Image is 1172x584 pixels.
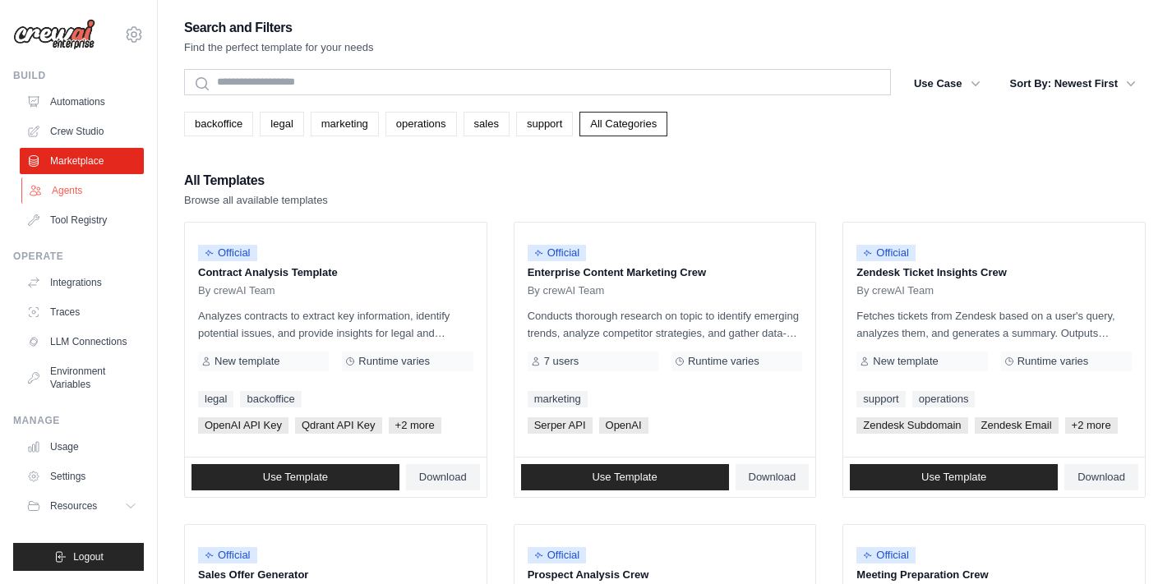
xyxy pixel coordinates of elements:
a: Marketplace [20,148,144,174]
a: Download [736,464,810,490]
a: marketing [311,112,379,136]
p: Analyzes contracts to extract key information, identify potential issues, and provide insights fo... [198,307,473,342]
a: backoffice [240,391,301,407]
img: Logo [13,19,95,50]
span: Official [198,245,257,261]
span: OpenAI [599,417,648,434]
a: Download [406,464,480,490]
span: Qdrant API Key [295,417,382,434]
a: Crew Studio [20,118,144,145]
span: Official [528,547,587,563]
span: Use Template [592,471,657,484]
a: Traces [20,299,144,325]
p: Meeting Preparation Crew [856,567,1132,583]
p: Find the perfect template for your needs [184,39,374,56]
span: Serper API [528,417,593,434]
span: Zendesk Subdomain [856,417,967,434]
a: backoffice [184,112,253,136]
span: By crewAI Team [856,284,934,297]
span: +2 more [389,417,441,434]
a: support [856,391,905,407]
span: Official [198,547,257,563]
span: OpenAI API Key [198,417,288,434]
a: Use Template [521,464,729,490]
p: Prospect Analysis Crew [528,567,803,583]
span: Official [528,245,587,261]
button: Logout [13,543,144,571]
span: Use Template [921,471,986,484]
p: Contract Analysis Template [198,264,473,281]
a: Download [1064,464,1138,490]
a: legal [260,112,303,136]
p: Conducts thorough research on topic to identify emerging trends, analyze competitor strategies, a... [528,307,803,342]
div: Build [13,69,144,82]
a: marketing [528,391,588,407]
a: All Categories [579,112,667,136]
a: Environment Variables [20,358,144,398]
a: Settings [20,463,144,490]
span: Download [1077,471,1125,484]
span: Runtime varies [1017,355,1089,368]
a: legal [198,391,233,407]
a: Integrations [20,269,144,296]
p: Sales Offer Generator [198,567,473,583]
span: New template [215,355,279,368]
a: Tool Registry [20,207,144,233]
a: Automations [20,89,144,115]
a: operations [385,112,457,136]
span: Download [419,471,467,484]
div: Operate [13,250,144,263]
a: Agents [21,177,145,204]
span: Official [856,547,916,563]
p: Zendesk Ticket Insights Crew [856,264,1132,281]
a: Use Template [191,464,399,490]
span: 7 users [544,355,579,368]
span: Runtime varies [358,355,430,368]
span: By crewAI Team [528,284,605,297]
p: Fetches tickets from Zendesk based on a user's query, analyzes them, and generates a summary. Out... [856,307,1132,342]
h2: Search and Filters [184,16,374,39]
a: Usage [20,434,144,460]
span: Download [749,471,796,484]
a: support [516,112,573,136]
a: sales [464,112,510,136]
button: Resources [20,493,144,519]
button: Use Case [904,69,990,99]
p: Browse all available templates [184,192,328,209]
span: Zendesk Email [975,417,1059,434]
span: +2 more [1065,417,1118,434]
a: Use Template [850,464,1058,490]
p: Enterprise Content Marketing Crew [528,264,803,281]
a: operations [912,391,976,407]
span: By crewAI Team [198,284,275,297]
h2: All Templates [184,169,328,192]
span: Use Template [263,471,328,484]
span: Official [856,245,916,261]
span: New template [873,355,938,368]
div: Manage [13,414,144,427]
span: Resources [50,499,97,513]
span: Runtime varies [688,355,759,368]
a: LLM Connections [20,329,144,355]
span: Logout [73,550,104,563]
button: Sort By: Newest First [1000,69,1146,99]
